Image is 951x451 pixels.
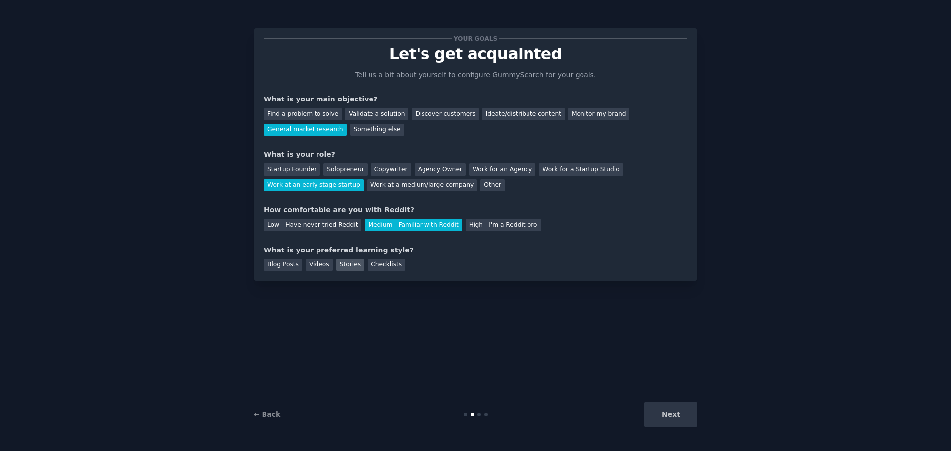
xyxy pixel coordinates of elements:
div: Startup Founder [264,163,320,176]
div: Stories [336,259,364,271]
div: Blog Posts [264,259,302,271]
div: General market research [264,124,347,136]
p: Tell us a bit about yourself to configure GummySearch for your goals. [351,70,600,80]
div: Ideate/distribute content [482,108,565,120]
div: Agency Owner [415,163,466,176]
div: Find a problem to solve [264,108,342,120]
div: Other [480,179,505,192]
div: Monitor my brand [568,108,629,120]
div: Low - Have never tried Reddit [264,219,361,231]
div: High - I'm a Reddit pro [466,219,541,231]
div: What is your main objective? [264,94,687,104]
p: Let's get acquainted [264,46,687,63]
div: Videos [306,259,333,271]
div: Work for a Startup Studio [539,163,623,176]
div: How comfortable are you with Reddit? [264,205,687,215]
div: Checklists [368,259,405,271]
div: Discover customers [412,108,478,120]
div: Work at a medium/large company [367,179,477,192]
a: ← Back [254,410,280,418]
div: Validate a solution [345,108,408,120]
div: Solopreneur [323,163,367,176]
div: What is your role? [264,150,687,160]
div: Medium - Familiar with Reddit [365,219,462,231]
div: Copywriter [371,163,411,176]
div: What is your preferred learning style? [264,245,687,255]
div: Work at an early stage startup [264,179,364,192]
div: Work for an Agency [469,163,535,176]
span: Your goals [452,33,499,44]
div: Something else [350,124,404,136]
